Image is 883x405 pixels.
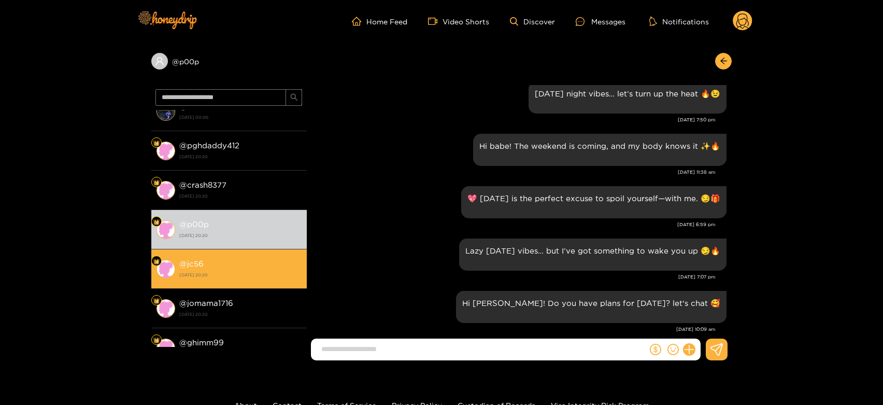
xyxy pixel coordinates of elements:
div: Sep. 22, 10:09 am [456,291,727,323]
img: Fan Level [153,140,160,146]
img: conversation [156,339,175,357]
div: [DATE] 7:07 pm [312,273,716,281]
strong: [DATE] 20:20 [179,152,302,161]
div: Sep. 21, 7:07 pm [459,239,727,271]
img: conversation [156,299,175,318]
strong: @ jomama1716 [179,299,233,308]
img: conversation [156,220,175,239]
strong: [DATE] 20:20 [179,191,302,201]
button: search [286,89,302,106]
strong: [DATE] 20:20 [179,231,302,240]
img: Fan Level [153,179,160,186]
p: Hi babe! The weekend is coming, and my body knows it ✨🔥 [479,140,720,152]
img: conversation [156,142,175,160]
span: home [352,17,366,26]
span: smile [667,344,679,355]
div: [DATE] 11:38 am [312,169,716,176]
strong: [DATE] 20:20 [179,310,302,319]
span: dollar [650,344,661,355]
a: Discover [510,17,555,26]
div: Sep. 18, 7:50 pm [529,81,727,114]
div: [DATE] 7:50 pm [312,116,716,123]
span: search [290,93,298,102]
div: [DATE] 6:59 pm [312,221,716,228]
img: Fan Level [153,258,160,264]
span: user [155,57,164,66]
strong: @ jc56 [179,259,204,268]
button: Notifications [646,16,712,26]
span: video-camera [428,17,443,26]
img: Fan Level [153,298,160,304]
strong: [DATE] 00:06 [179,113,302,122]
div: Sep. 19, 6:59 pm [461,186,727,218]
img: Fan Level [153,337,160,343]
strong: @ ghimm99 [179,338,224,347]
strong: @ p00p [179,220,209,229]
a: Home Feed [352,17,407,26]
strong: @ pghdaddy412 [179,141,239,150]
div: Sep. 19, 11:38 am [473,134,727,166]
p: [DATE] night vibes… let’s turn up the heat 🔥😉 [535,88,720,100]
div: @p00p [151,53,307,69]
strong: [DATE] 20:20 [179,270,302,280]
span: arrow-left [720,57,728,66]
img: Fan Level [153,219,160,225]
button: dollar [648,342,663,357]
p: 💖 [DATE] is the perfect excuse to spoil yourself—with me. 😏🎁 [467,192,720,204]
img: conversation [156,102,175,121]
img: conversation [156,181,175,200]
div: Messages [576,16,625,27]
button: arrow-left [715,53,732,69]
p: Hi [PERSON_NAME]! Do you have plans for [DATE]? let's chat 🥰 [462,297,720,309]
strong: @ crash8377 [179,180,226,189]
div: [DATE] 10:09 am [312,326,716,333]
a: Video Shorts [428,17,489,26]
img: conversation [156,260,175,278]
p: Lazy [DATE] vibes… but I’ve got something to wake you up 😏🔥 [465,245,720,257]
